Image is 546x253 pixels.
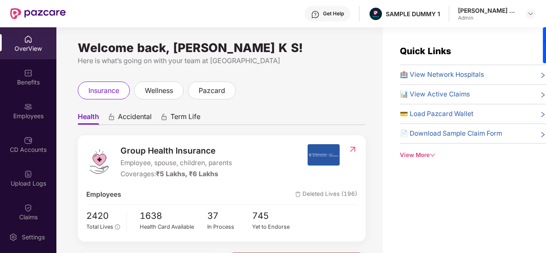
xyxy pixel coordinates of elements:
img: Pazcare_Alternative_logo-01-01.png [370,8,382,20]
img: svg+xml;base64,PHN2ZyBpZD0iRW1wbG95ZWVzIiB4bWxucz0iaHR0cDovL3d3dy53My5vcmcvMjAwMC9zdmciIHdpZHRoPS... [24,102,32,111]
img: svg+xml;base64,PHN2ZyBpZD0iQ0RfQWNjb3VudHMiIGRhdGEtbmFtZT0iQ0QgQWNjb3VudHMiIHhtbG5zPSJodHRwOi8vd3... [24,136,32,145]
span: Total Lives [86,224,113,230]
div: animation [160,113,168,121]
span: 📄 Download Sample Claim Form [400,128,502,139]
span: 2420 [86,209,120,223]
div: Yet to Endorse [252,223,297,231]
span: 37 [207,209,252,223]
span: Quick Links [400,46,451,56]
span: info-circle [115,224,120,229]
span: insurance [88,85,119,96]
span: 1638 [140,209,207,223]
span: wellness [145,85,173,96]
img: svg+xml;base64,PHN2ZyBpZD0iVXBsb2FkX0xvZ3MiIGRhdGEtbmFtZT0iVXBsb2FkIExvZ3MiIHhtbG5zPSJodHRwOi8vd3... [24,170,32,178]
img: New Pazcare Logo [10,8,66,19]
span: 🏥 View Network Hospitals [400,70,484,80]
div: Here is what’s going on with your team at [GEOGRAPHIC_DATA] [78,55,366,66]
span: 📊 View Active Claims [400,89,470,99]
img: svg+xml;base64,PHN2ZyBpZD0iSGVscC0zMngzMiIgeG1sbnM9Imh0dHA6Ly93d3cudzMub3JnLzIwMDAvc3ZnIiB3aWR0aD... [311,10,320,19]
img: svg+xml;base64,PHN2ZyBpZD0iU2V0dGluZy0yMHgyMCIgeG1sbnM9Imh0dHA6Ly93d3cudzMub3JnLzIwMDAvc3ZnIiB3aW... [9,233,18,241]
div: Health Card Available [140,223,207,231]
div: In Process [207,223,252,231]
span: pazcard [199,85,225,96]
img: logo [86,149,112,174]
img: svg+xml;base64,PHN2ZyBpZD0iQmVuZWZpdHMiIHhtbG5zPSJodHRwOi8vd3d3LnczLm9yZy8yMDAwL3N2ZyIgd2lkdGg9Ij... [24,69,32,77]
img: svg+xml;base64,PHN2ZyBpZD0iSG9tZSIgeG1sbnM9Imh0dHA6Ly93d3cudzMub3JnLzIwMDAvc3ZnIiB3aWR0aD0iMjAiIG... [24,35,32,44]
div: animation [108,113,115,121]
span: right [540,130,546,139]
span: Accidental [118,112,152,125]
img: svg+xml;base64,PHN2ZyBpZD0iQ2xhaW0iIHhtbG5zPSJodHRwOi8vd3d3LnczLm9yZy8yMDAwL3N2ZyIgd2lkdGg9IjIwIi... [24,204,32,212]
span: Employees [86,189,121,200]
span: Term Life [170,112,200,125]
span: 745 [252,209,297,223]
span: right [540,91,546,99]
img: insurerIcon [308,144,340,166]
div: SAMPLE DUMMY 1 [386,10,440,18]
span: 💳 Load Pazcard Wallet [400,109,473,119]
span: down [430,152,435,158]
div: Coverages: [120,169,232,179]
div: [PERSON_NAME] K S [458,6,518,15]
span: ₹5 Lakhs, ₹6 Lakhs [156,170,218,178]
img: RedirectIcon [348,145,357,154]
div: Settings [19,233,47,241]
div: Welcome back, [PERSON_NAME] K S! [78,44,366,51]
div: Admin [458,15,518,21]
span: right [540,111,546,119]
span: Group Health Insurance [120,144,232,157]
span: Deleted Lives (196) [295,189,357,200]
img: deleteIcon [295,192,301,197]
div: Get Help [323,10,344,17]
div: View More [400,151,546,160]
img: svg+xml;base64,PHN2ZyBpZD0iRHJvcGRvd24tMzJ4MzIiIHhtbG5zPSJodHRwOi8vd3d3LnczLm9yZy8yMDAwL3N2ZyIgd2... [527,10,534,17]
span: Health [78,112,99,125]
span: Employee, spouse, children, parents [120,158,232,168]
